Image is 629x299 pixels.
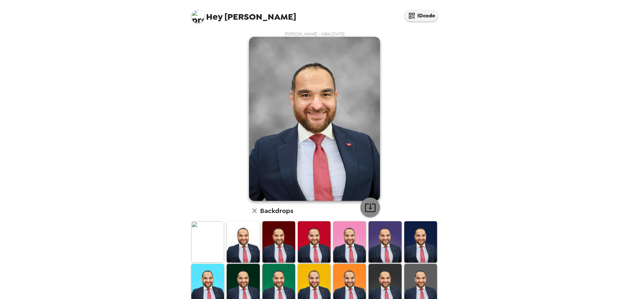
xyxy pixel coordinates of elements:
button: IDcode [405,10,438,21]
span: [PERSON_NAME] [191,7,296,21]
img: profile pic [191,10,204,23]
span: [PERSON_NAME] - MBA , [DATE] [285,31,345,37]
img: user [249,37,380,201]
h6: Backdrops [260,205,293,216]
img: Original [191,221,224,262]
span: Hey [206,11,222,23]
